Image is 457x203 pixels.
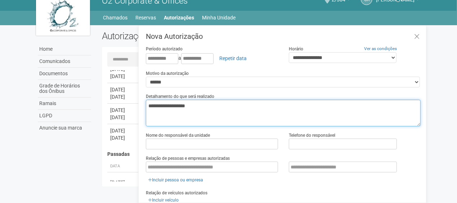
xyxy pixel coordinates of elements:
div: a [146,52,278,64]
a: Grade de Horários dos Ônibus [38,80,91,98]
a: Ver as condições [364,46,397,51]
label: Relação de pessoas e empresas autorizadas [146,155,230,162]
div: [DATE] [110,127,137,134]
label: Relação de veículos autorizados [146,190,207,196]
div: [DATE] [110,179,137,186]
label: Motivo da autorização [146,70,189,77]
h4: Passadas [107,152,416,157]
div: [DATE] [110,73,137,80]
label: Período autorizado [146,46,183,52]
a: LGPD [38,110,91,122]
a: Comunicados [38,55,91,68]
a: Home [38,43,91,55]
label: Nome do responsável da unidade [146,132,210,139]
div: [DATE] [110,107,137,114]
label: Telefone do responsável [289,132,335,139]
div: [DATE] [110,134,137,141]
a: Chamados [103,13,128,23]
a: Reservas [136,13,156,23]
a: Documentos [38,68,91,80]
a: Anuncie sua marca [38,122,91,134]
h3: Nova Autorização [146,33,421,40]
div: [DATE] [110,114,137,121]
h2: Autorizações [102,31,256,41]
a: Ramais [38,98,91,110]
a: Minha Unidade [202,13,236,23]
a: Autorizações [164,13,194,23]
div: [DATE] [110,93,137,100]
div: [DATE] [110,86,137,93]
label: Horário [289,46,303,52]
a: Incluir pessoa ou empresa [146,176,205,184]
label: Detalhamento do que será realizado [146,93,214,100]
th: Data [107,161,140,172]
a: Repetir data [215,52,251,64]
